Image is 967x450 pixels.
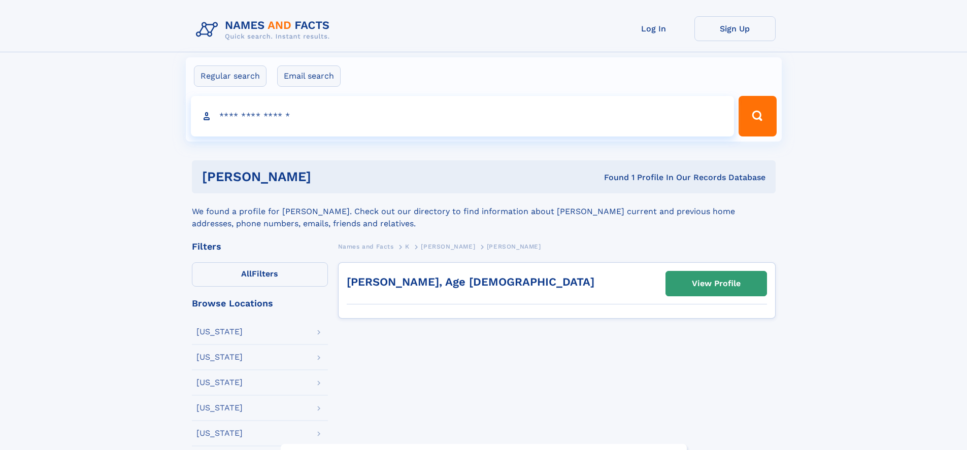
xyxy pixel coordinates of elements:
a: [PERSON_NAME] [421,240,475,253]
div: Browse Locations [192,299,328,308]
span: All [241,269,252,279]
label: Regular search [194,65,266,87]
span: K [405,243,410,250]
label: Filters [192,262,328,287]
div: [US_STATE] [196,404,243,412]
a: Sign Up [694,16,776,41]
div: [US_STATE] [196,429,243,437]
a: Log In [613,16,694,41]
a: View Profile [666,271,766,296]
a: K [405,240,410,253]
img: Logo Names and Facts [192,16,338,44]
input: search input [191,96,735,136]
div: Filters [192,242,328,251]
div: [US_STATE] [196,353,243,361]
div: Found 1 Profile In Our Records Database [457,172,765,183]
a: Names and Facts [338,240,394,253]
span: [PERSON_NAME] [421,243,475,250]
label: Email search [277,65,341,87]
span: [PERSON_NAME] [487,243,541,250]
div: We found a profile for [PERSON_NAME]. Check out our directory to find information about [PERSON_N... [192,193,776,230]
div: View Profile [692,272,741,295]
div: [US_STATE] [196,378,243,387]
button: Search Button [739,96,776,136]
a: [PERSON_NAME], Age [DEMOGRAPHIC_DATA] [347,275,594,288]
h1: [PERSON_NAME] [202,170,458,183]
div: [US_STATE] [196,328,243,336]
